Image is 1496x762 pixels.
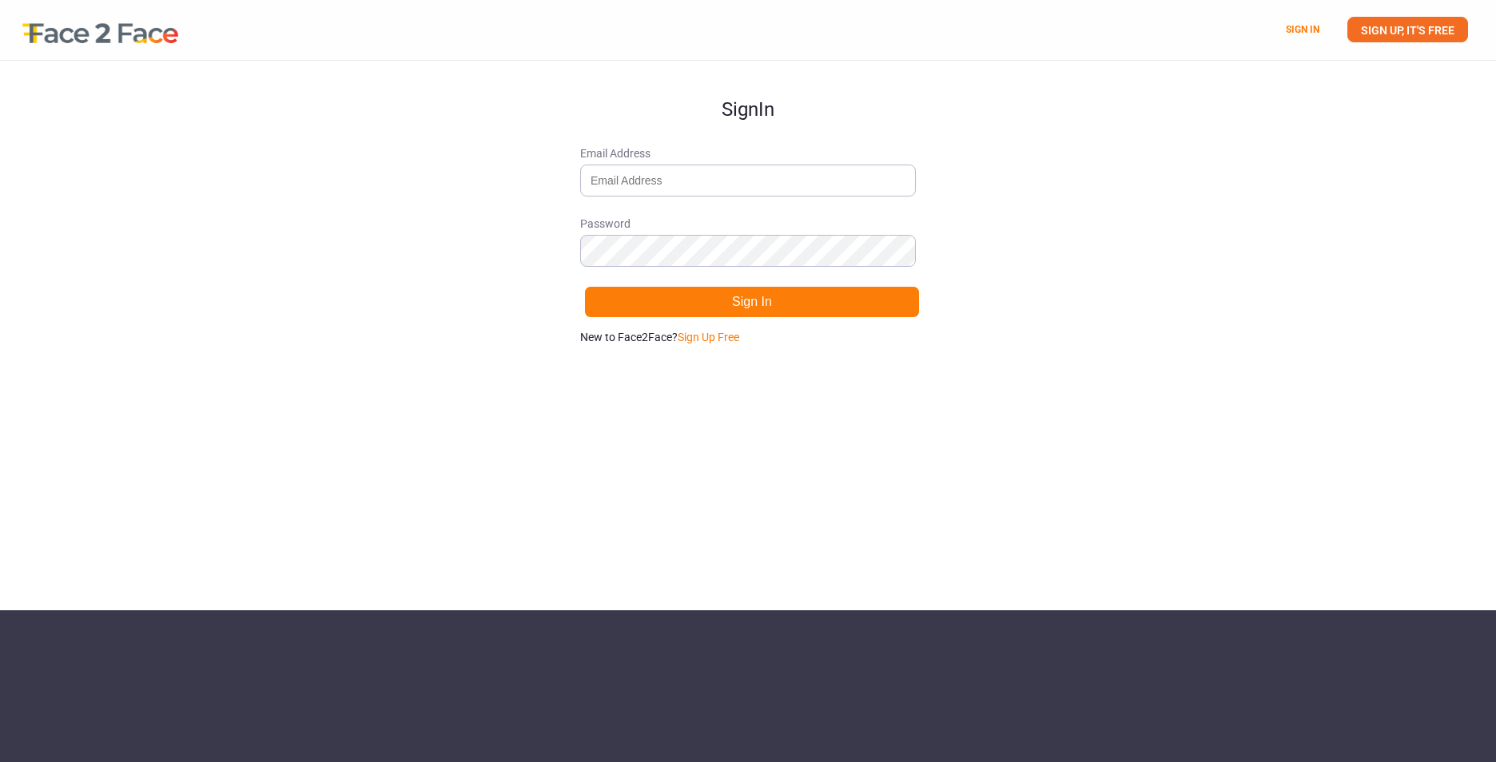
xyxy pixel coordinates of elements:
input: Password [580,235,916,267]
a: SIGN IN [1286,24,1319,35]
a: Sign Up Free [678,331,739,343]
span: Email Address [580,145,916,161]
input: Email Address [580,165,916,196]
a: SIGN UP, IT'S FREE [1347,17,1468,42]
button: Sign In [584,286,920,318]
span: Password [580,216,916,232]
h1: Sign In [580,61,916,120]
p: New to Face2Face? [580,329,916,345]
